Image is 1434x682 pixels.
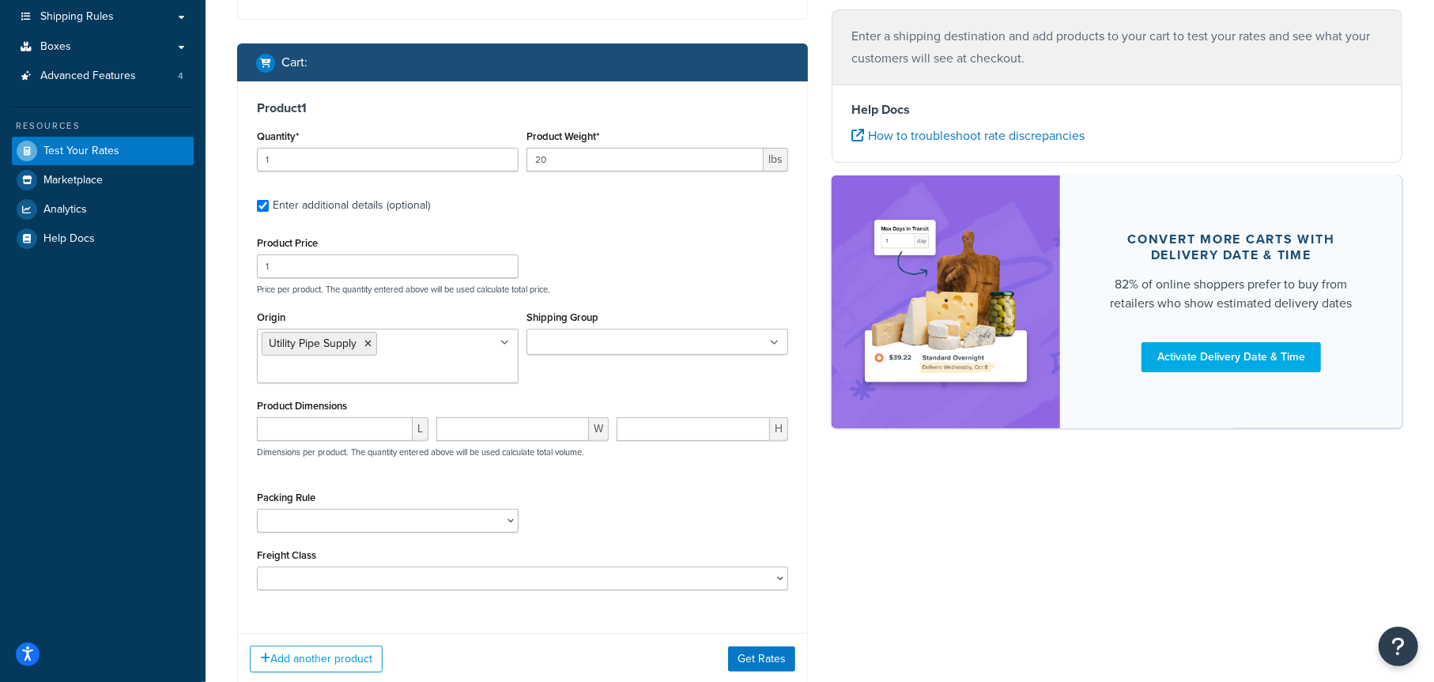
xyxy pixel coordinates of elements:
p: Enter a shipping destination and add products to your cart to test your rates and see what your c... [851,25,1383,70]
p: Price per product. The quantity entered above will be used calculate total price. [253,284,792,295]
button: Open Resource Center [1379,627,1418,666]
div: 82% of online shoppers prefer to buy from retailers who show estimated delivery dates [1098,275,1364,313]
label: Product Dimensions [257,400,347,412]
a: Analytics [12,195,194,224]
h3: Product 1 [257,100,788,116]
a: Test Your Rates [12,137,194,165]
a: Advanced Features4 [12,62,194,91]
label: Packing Rule [257,492,315,503]
h4: Help Docs [851,100,1383,119]
a: Activate Delivery Date & Time [1142,342,1321,372]
a: Marketplace [12,166,194,194]
label: Quantity* [257,130,299,142]
li: Advanced Features [12,62,194,91]
div: Convert more carts with delivery date & time [1098,232,1364,263]
span: Analytics [43,203,87,217]
button: Get Rates [728,646,795,672]
a: How to troubleshoot rate discrepancies [851,126,1085,145]
span: Test Your Rates [43,145,119,158]
h2: Cart : [281,55,308,70]
span: Utility Pipe Supply [269,335,357,352]
button: Add another product [250,646,383,673]
label: Product Weight* [526,130,599,142]
label: Origin [257,311,285,323]
span: H [770,417,788,441]
a: Shipping Rules [12,2,194,32]
a: Help Docs [12,224,194,253]
span: 4 [178,70,183,83]
span: Help Docs [43,232,95,246]
span: Shipping Rules [40,10,114,24]
div: Enter additional details (optional) [273,194,430,217]
span: Boxes [40,40,71,54]
a: Boxes [12,32,194,62]
label: Shipping Group [526,311,598,323]
label: Product Price [257,237,318,249]
span: L [413,417,428,441]
span: W [589,417,609,441]
label: Freight Class [257,549,316,561]
img: feature-image-ddt-36eae7f7280da8017bfb280eaccd9c446f90b1fe08728e4019434db127062ab4.png [855,199,1036,405]
div: Resources [12,119,194,133]
p: Dimensions per product. The quantity entered above will be used calculate total volume. [253,447,584,458]
span: Advanced Features [40,70,136,83]
input: 0.00 [526,148,764,171]
span: Marketplace [43,174,103,187]
span: lbs [764,148,788,171]
input: Enter additional details (optional) [257,200,269,212]
input: 0 [257,148,519,171]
